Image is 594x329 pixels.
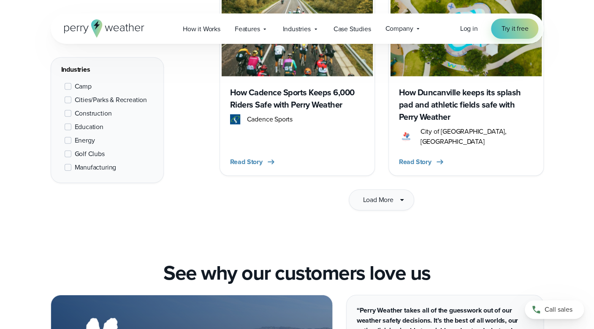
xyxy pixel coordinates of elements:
[334,24,371,34] span: Case Studies
[75,162,117,173] span: Manufacturing
[230,157,276,167] button: Read Story
[491,19,538,39] a: Try it free
[230,157,263,167] span: Read Story
[525,300,584,319] a: Call sales
[247,114,293,124] span: Cadence Sports
[163,261,431,285] h2: See why our customers love us
[363,195,393,205] span: Load More
[460,24,478,33] span: Log in
[75,122,103,132] span: Education
[460,24,478,34] a: Log in
[230,86,364,111] h3: How Cadence Sports Keeps 6,000 Riders Safe with Perry Weather
[75,135,95,146] span: Energy
[235,24,260,34] span: Features
[501,24,528,34] span: Try it free
[349,189,414,210] button: Load More
[399,157,431,167] span: Read Story
[399,86,533,123] h3: How Duncanville keeps its splash pad and athletic fields safe with Perry Weather
[75,81,92,92] span: Camp
[399,157,445,167] button: Read Story
[75,149,105,159] span: Golf Clubs
[399,132,414,142] img: City of Duncanville Logo
[282,24,310,34] span: Industries
[176,20,228,38] a: How it Works
[75,108,112,119] span: Construction
[326,20,378,38] a: Case Studies
[183,24,220,34] span: How it Works
[420,127,533,147] span: City of [GEOGRAPHIC_DATA], [GEOGRAPHIC_DATA]
[545,305,572,315] span: Call sales
[230,114,240,124] img: cadence_sports_logo
[75,95,147,105] span: Cities/Parks & Recreation
[61,65,153,75] div: Industries
[385,24,413,34] span: Company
